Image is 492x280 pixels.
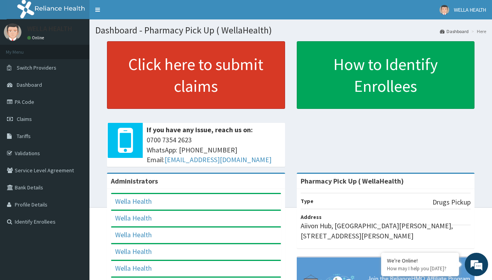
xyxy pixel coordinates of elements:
[440,28,469,35] a: Dashboard
[4,23,21,41] img: User Image
[147,125,253,134] b: If you have any issue, reach us on:
[17,115,32,122] span: Claims
[115,230,152,239] a: Wella Health
[439,5,449,15] img: User Image
[115,197,152,206] a: Wella Health
[17,64,56,71] span: Switch Providers
[469,28,486,35] li: Here
[147,135,281,165] span: 0700 7354 2623 WhatsApp: [PHONE_NUMBER] Email:
[115,264,152,273] a: Wella Health
[165,155,271,164] a: [EMAIL_ADDRESS][DOMAIN_NAME]
[301,221,471,241] p: Aiivon Hub, [GEOGRAPHIC_DATA][PERSON_NAME], [STREET_ADDRESS][PERSON_NAME]
[111,177,158,185] b: Administrators
[107,41,285,109] a: Click here to submit claims
[95,25,486,35] h1: Dashboard - Pharmacy Pick Up ( WellaHealth)
[17,81,42,88] span: Dashboard
[301,198,313,205] b: Type
[301,177,404,185] strong: Pharmacy Pick Up ( WellaHealth)
[387,257,453,264] div: We're Online!
[301,213,322,220] b: Address
[17,133,31,140] span: Tariffs
[27,25,72,32] p: WELLA HEALTH
[115,247,152,256] a: Wella Health
[432,197,471,207] p: Drugs Pickup
[387,265,453,272] p: How may I help you today?
[27,35,46,40] a: Online
[454,6,486,13] span: WELLA HEALTH
[115,213,152,222] a: Wella Health
[297,41,475,109] a: How to Identify Enrollees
